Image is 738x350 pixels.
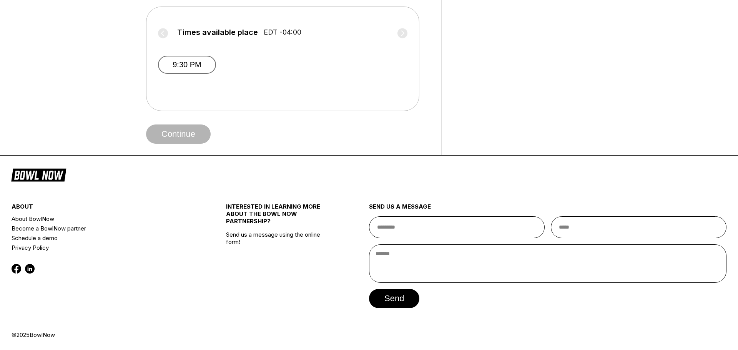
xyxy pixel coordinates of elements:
span: EDT -04:00 [264,28,301,36]
a: Become a BowlNow partner [12,224,190,233]
a: Privacy Policy [12,243,190,252]
div: Send us a message using the online form! [226,186,333,331]
a: Schedule a demo [12,233,190,243]
button: 9:30 PM [158,56,216,74]
div: © 2025 BowlNow [12,331,726,338]
div: send us a message [369,203,726,216]
div: about [12,203,190,214]
a: About BowlNow [12,214,190,224]
span: Times available place [177,28,258,36]
button: send [369,289,419,308]
div: INTERESTED IN LEARNING MORE ABOUT THE BOWL NOW PARTNERSHIP? [226,203,333,231]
